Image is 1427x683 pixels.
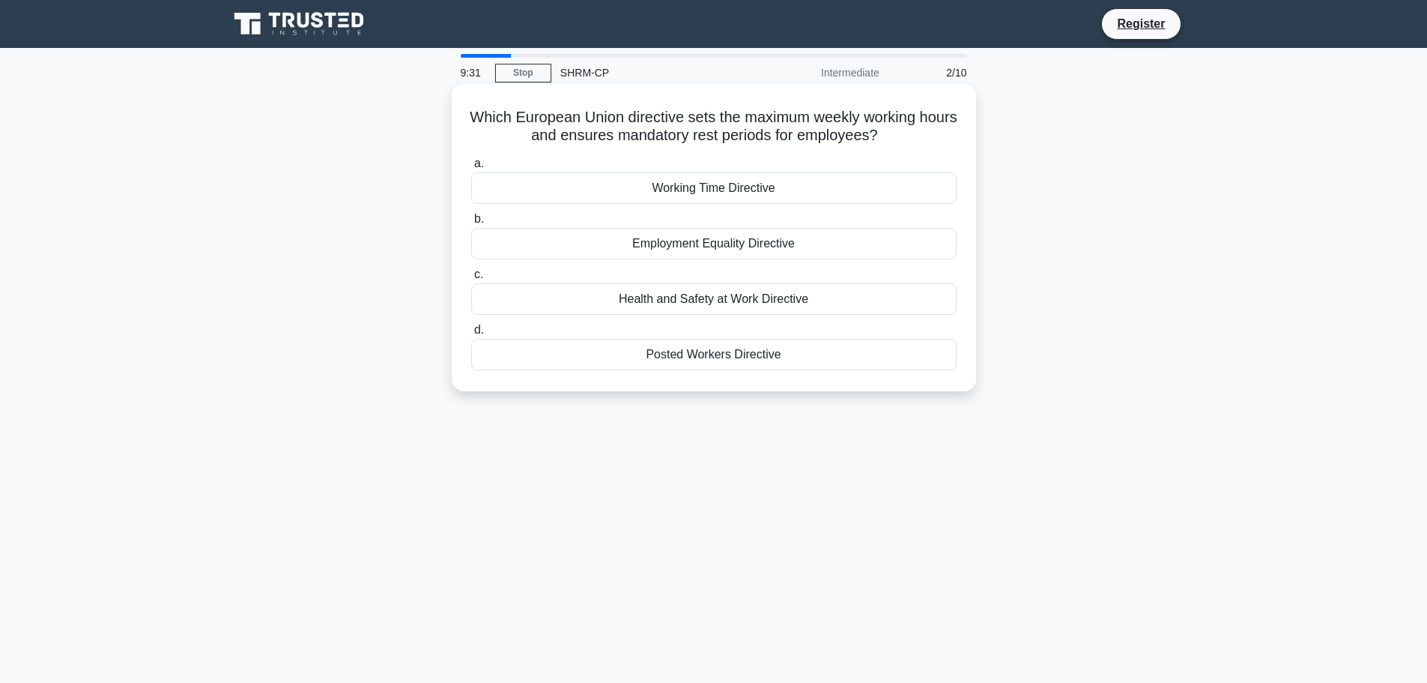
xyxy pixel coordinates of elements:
h5: Which European Union directive sets the maximum weekly working hours and ensures mandatory rest p... [470,108,958,145]
div: 9:31 [452,58,495,88]
div: 2/10 [888,58,976,88]
div: SHRM-CP [551,58,757,88]
div: Health and Safety at Work Directive [471,283,957,315]
div: Intermediate [757,58,888,88]
span: c. [474,268,483,280]
div: Employment Equality Directive [471,228,957,259]
span: d. [474,323,484,336]
div: Working Time Directive [471,172,957,204]
a: Stop [495,64,551,82]
a: Register [1108,14,1174,33]
span: a. [474,157,484,169]
span: b. [474,212,484,225]
div: Posted Workers Directive [471,339,957,370]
